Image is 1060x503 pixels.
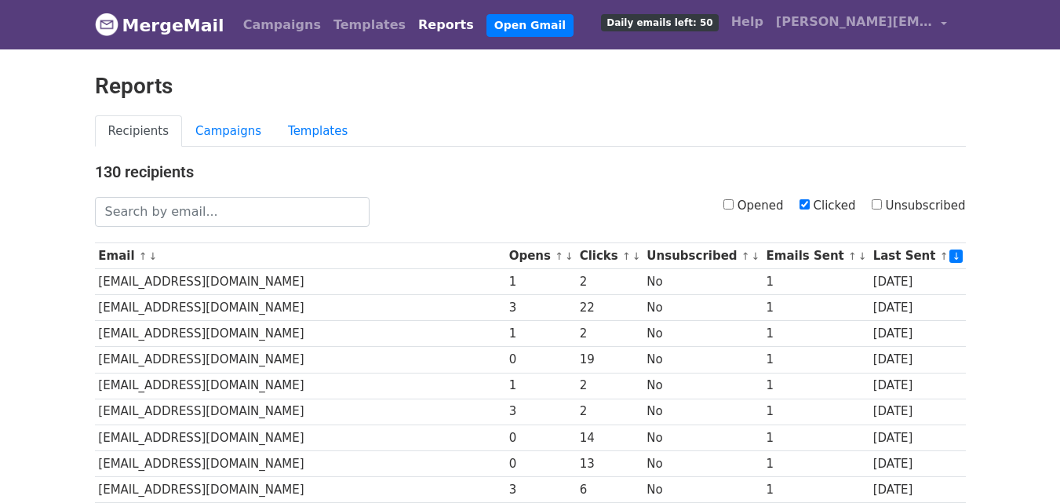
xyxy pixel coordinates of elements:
[869,399,966,425] td: [DATE]
[858,250,867,262] a: ↓
[763,321,869,347] td: 1
[505,399,576,425] td: 3
[800,199,810,210] input: Clicked
[565,250,574,262] a: ↓
[95,321,505,347] td: [EMAIL_ADDRESS][DOMAIN_NAME]
[763,243,869,269] th: Emails Sent
[632,250,641,262] a: ↓
[643,347,763,373] td: No
[643,450,763,476] td: No
[763,425,869,450] td: 1
[95,13,118,36] img: MergeMail logo
[869,321,966,347] td: [DATE]
[95,399,505,425] td: [EMAIL_ADDRESS][DOMAIN_NAME]
[95,450,505,476] td: [EMAIL_ADDRESS][DOMAIN_NAME]
[505,295,576,321] td: 3
[237,9,327,41] a: Campaigns
[327,9,412,41] a: Templates
[95,373,505,399] td: [EMAIL_ADDRESS][DOMAIN_NAME]
[576,321,643,347] td: 2
[763,295,869,321] td: 1
[505,347,576,373] td: 0
[643,243,763,269] th: Unsubscribed
[595,6,724,38] a: Daily emails left: 50
[869,295,966,321] td: [DATE]
[776,13,933,31] span: [PERSON_NAME][EMAIL_ADDRESS][DOMAIN_NAME]
[763,373,869,399] td: 1
[643,425,763,450] td: No
[182,115,275,148] a: Campaigns
[643,269,763,295] td: No
[576,373,643,399] td: 2
[723,197,784,215] label: Opened
[770,6,953,43] a: [PERSON_NAME][EMAIL_ADDRESS][DOMAIN_NAME]
[643,399,763,425] td: No
[869,425,966,450] td: [DATE]
[872,199,882,210] input: Unsubscribed
[725,6,770,38] a: Help
[869,269,966,295] td: [DATE]
[576,269,643,295] td: 2
[741,250,750,262] a: ↑
[95,162,966,181] h4: 130 recipients
[723,199,734,210] input: Opened
[95,197,370,227] input: Search by email...
[95,269,505,295] td: [EMAIL_ADDRESS][DOMAIN_NAME]
[275,115,361,148] a: Templates
[763,399,869,425] td: 1
[576,476,643,502] td: 6
[95,243,505,269] th: Email
[505,476,576,502] td: 3
[763,476,869,502] td: 1
[505,373,576,399] td: 1
[95,347,505,373] td: [EMAIL_ADDRESS][DOMAIN_NAME]
[869,373,966,399] td: [DATE]
[869,243,966,269] th: Last Sent
[95,115,183,148] a: Recipients
[869,450,966,476] td: [DATE]
[486,14,574,37] a: Open Gmail
[940,250,949,262] a: ↑
[576,425,643,450] td: 14
[95,295,505,321] td: [EMAIL_ADDRESS][DOMAIN_NAME]
[95,476,505,502] td: [EMAIL_ADDRESS][DOMAIN_NAME]
[763,347,869,373] td: 1
[412,9,480,41] a: Reports
[149,250,158,262] a: ↓
[643,373,763,399] td: No
[752,250,760,262] a: ↓
[505,321,576,347] td: 1
[95,9,224,42] a: MergeMail
[848,250,857,262] a: ↑
[576,347,643,373] td: 19
[643,476,763,502] td: No
[872,197,966,215] label: Unsubscribed
[800,197,856,215] label: Clicked
[869,476,966,502] td: [DATE]
[576,243,643,269] th: Clicks
[576,450,643,476] td: 13
[505,450,576,476] td: 0
[601,14,718,31] span: Daily emails left: 50
[505,269,576,295] td: 1
[869,347,966,373] td: [DATE]
[139,250,148,262] a: ↑
[555,250,563,262] a: ↑
[95,73,966,100] h2: Reports
[949,250,963,263] a: ↓
[763,269,869,295] td: 1
[505,425,576,450] td: 0
[576,295,643,321] td: 22
[643,295,763,321] td: No
[95,425,505,450] td: [EMAIL_ADDRESS][DOMAIN_NAME]
[763,450,869,476] td: 1
[643,321,763,347] td: No
[622,250,631,262] a: ↑
[505,243,576,269] th: Opens
[576,399,643,425] td: 2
